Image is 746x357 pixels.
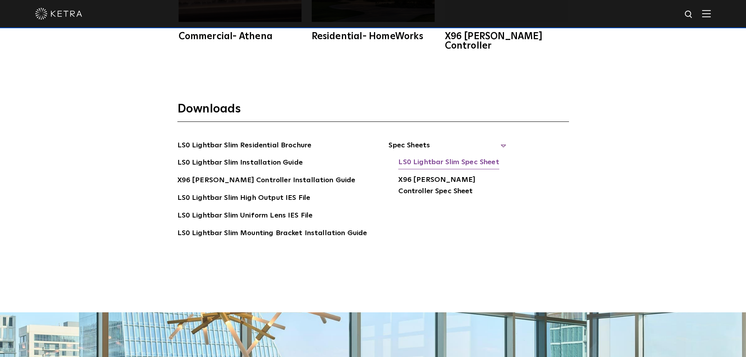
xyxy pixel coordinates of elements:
[179,32,302,41] div: Commercial- Athena
[702,10,711,17] img: Hamburger%20Nav.svg
[177,192,311,205] a: LS0 Lightbar Slim High Output IES File
[398,157,499,169] a: LS0 Lightbar Slim Spec Sheet
[177,228,367,240] a: LS0 Lightbar Slim Mounting Bracket Installation Guide
[177,101,569,122] h3: Downloads
[312,32,435,41] div: Residential- HomeWorks
[445,32,568,51] div: X96 [PERSON_NAME] Controller
[177,175,356,187] a: X96 [PERSON_NAME] Controller Installation Guide
[177,157,303,170] a: LS0 Lightbar Slim Installation Guide
[35,8,82,20] img: ketra-logo-2019-white
[177,140,312,152] a: LS0 Lightbar Slim Residential Brochure
[398,174,506,198] a: X96 [PERSON_NAME] Controller Spec Sheet
[388,140,506,157] span: Spec Sheets
[684,10,694,20] img: search icon
[177,210,313,223] a: LS0 Lightbar Slim Uniform Lens IES File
